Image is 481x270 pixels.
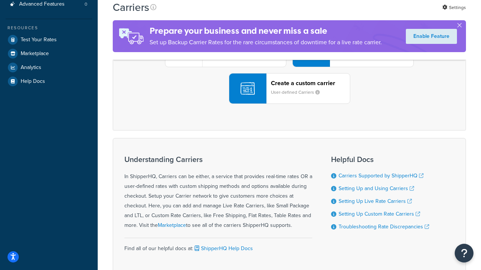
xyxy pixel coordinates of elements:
span: Test Your Rates [21,37,57,43]
h4: Prepare your business and never miss a sale [150,25,382,37]
header: Create a custom carrier [271,79,350,87]
img: icon-carrier-custom-c93b8a24.svg [240,81,255,96]
a: Help Docs [6,75,92,88]
button: Create a custom carrierUser-defined Carriers [229,73,350,104]
span: Help Docs [21,78,45,85]
a: ShipperHQ Help Docs [193,244,253,252]
button: Open Resource Center [455,244,473,262]
a: Settings [442,2,466,13]
span: Analytics [21,64,41,71]
a: Analytics [6,61,92,74]
small: User-defined Carriers [271,89,326,96]
a: Troubleshooting Rate Discrepancies [339,223,429,231]
a: Marketplace [158,221,186,229]
a: Marketplace [6,47,92,60]
a: Enable Feature [406,29,457,44]
a: Setting Up Custom Rate Carriers [339,210,420,218]
a: Setting Up Live Rate Carriers [339,197,412,205]
div: In ShipperHQ, Carriers can be either, a service that provides real-time rates OR a user-defined r... [124,155,312,230]
h3: Helpful Docs [331,155,429,163]
a: Carriers Supported by ShipperHQ [339,172,424,180]
img: ad-rules-rateshop-fe6ec290ccb7230408bd80ed9643f0289d75e0ffd9eb532fc0e269fcd187b520.png [113,20,150,52]
span: 0 [85,1,87,7]
span: Marketplace [21,51,49,57]
div: Resources [6,25,92,31]
p: Set up Backup Carrier Rates for the rare circumstances of downtime for a live rate carrier. [150,37,382,48]
div: Find all of our helpful docs at: [124,238,312,253]
a: Test Your Rates [6,33,92,46]
a: Setting Up and Using Carriers [339,184,414,192]
span: Advanced Features [19,1,65,7]
h3: Understanding Carriers [124,155,312,163]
